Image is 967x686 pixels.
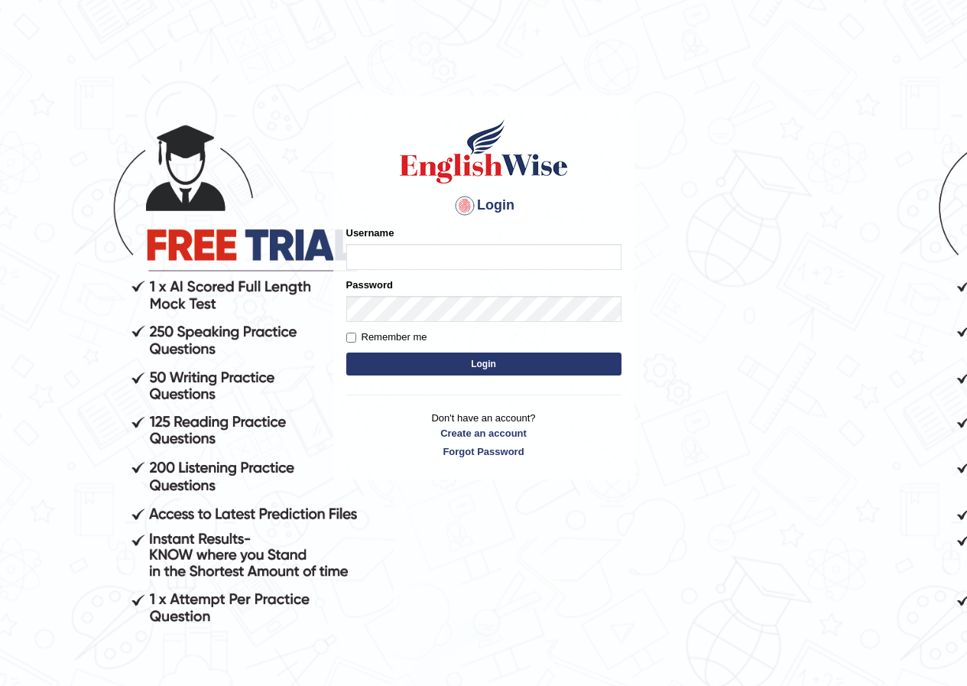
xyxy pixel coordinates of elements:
[346,193,621,218] h4: Login
[346,278,393,292] label: Password
[346,226,394,240] label: Username
[346,426,621,441] a: Create an account
[346,353,621,376] button: Login
[346,444,621,459] a: Forgot Password
[346,330,427,345] label: Remember me
[397,117,571,186] img: Logo of English Wise sign in for intelligent practice with AI
[346,411,621,458] p: Don't have an account?
[346,333,356,343] input: Remember me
